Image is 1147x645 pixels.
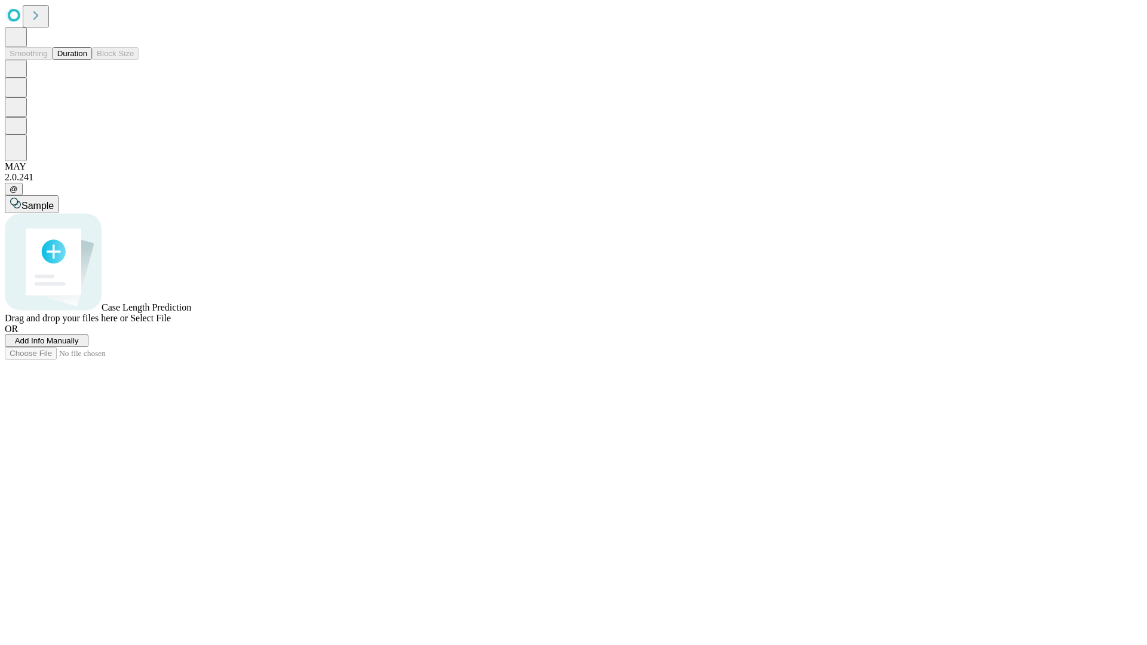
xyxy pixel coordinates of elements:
[15,336,79,345] span: Add Info Manually
[5,161,1142,172] div: MAY
[5,195,59,213] button: Sample
[5,183,23,195] button: @
[102,302,191,312] span: Case Length Prediction
[10,185,18,193] span: @
[5,324,18,334] span: OR
[92,47,139,60] button: Block Size
[5,47,53,60] button: Smoothing
[5,172,1142,183] div: 2.0.241
[5,334,88,347] button: Add Info Manually
[130,313,171,323] span: Select File
[53,47,92,60] button: Duration
[22,201,54,211] span: Sample
[5,313,128,323] span: Drag and drop your files here or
